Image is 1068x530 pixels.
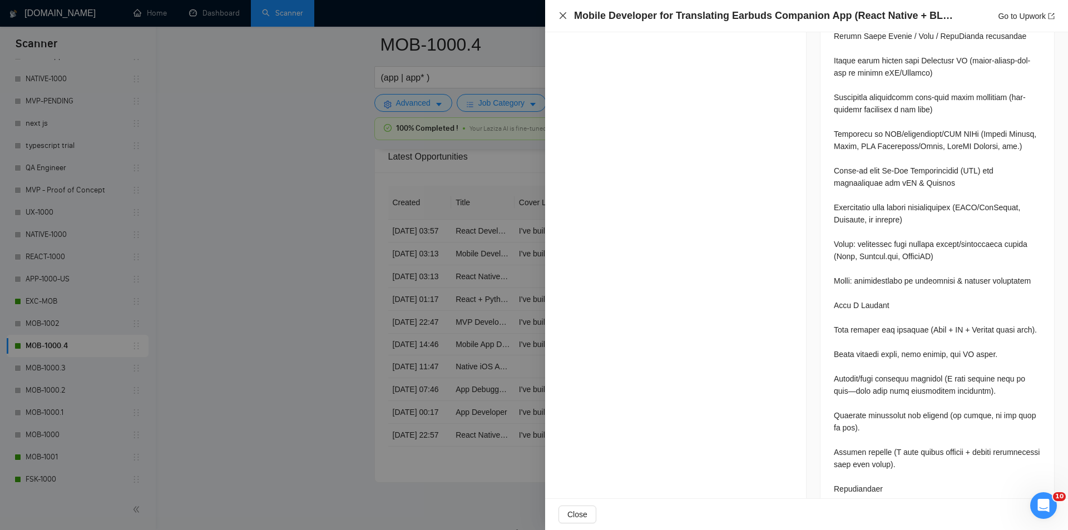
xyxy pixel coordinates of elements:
[574,9,958,23] h4: Mobile Developer for Translating Earbuds Companion App (React Native + BLE + Subscriptions)
[1053,492,1066,501] span: 10
[567,508,587,521] span: Close
[558,11,567,21] button: Close
[1048,13,1055,19] span: export
[1030,492,1057,519] iframe: Intercom live chat
[558,506,596,523] button: Close
[558,11,567,20] span: close
[998,12,1055,21] a: Go to Upworkexport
